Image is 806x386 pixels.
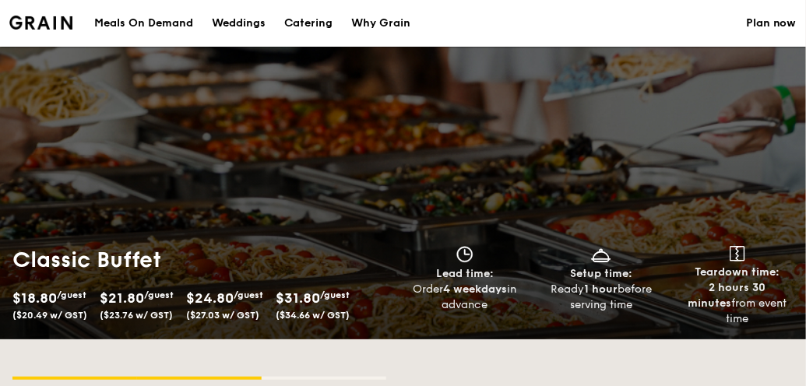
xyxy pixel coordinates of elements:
[444,282,508,296] strong: 4 weekdays
[688,281,766,310] strong: 2 hours 30 minutes
[100,289,144,307] span: $21.80
[9,16,72,30] a: Logotype
[9,16,72,30] img: Grain
[695,265,780,279] span: Teardown time:
[12,310,87,321] span: ($20.49 w/ GST)
[57,289,86,300] span: /guest
[403,282,527,313] div: Order in advance
[436,267,494,280] span: Lead time:
[12,289,57,307] span: $18.80
[584,282,618,296] strong: 1 hour
[144,289,174,300] span: /guest
[676,280,800,327] div: from event time
[276,310,350,321] span: ($34.66 w/ GST)
[186,289,234,307] span: $24.80
[100,310,173,321] span: ($23.76 w/ GST)
[570,267,632,280] span: Setup time:
[540,282,663,313] div: Ready before serving time
[276,289,320,307] span: $31.80
[730,246,745,261] img: icon-teardown.65201eee.svg
[234,289,263,300] span: /guest
[12,246,397,274] h1: Classic Buffet
[590,246,613,263] img: icon-dish.430c3a2e.svg
[186,310,259,321] span: ($27.03 w/ GST)
[320,289,350,300] span: /guest
[453,246,477,263] img: icon-clock.2db775ea.svg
